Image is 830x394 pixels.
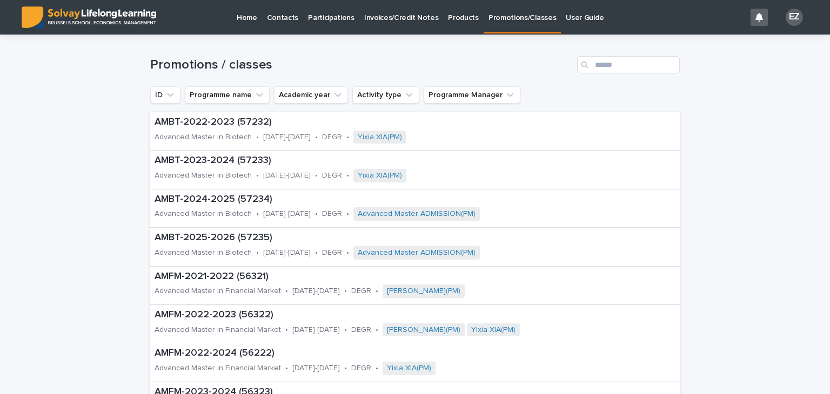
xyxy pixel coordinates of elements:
p: • [256,171,259,180]
p: [DATE]-[DATE] [292,287,340,296]
p: DEGR [322,171,342,180]
p: • [315,133,318,142]
p: Advanced Master in Biotech [155,248,252,257]
a: AMFM-2022-2023 (56322)Advanced Master in Financial Market•[DATE]-[DATE]•DEGR•[PERSON_NAME](PM) Yi... [150,305,680,343]
p: AMFM-2022-2023 (56322) [155,309,641,321]
p: [DATE]-[DATE] [263,248,311,257]
p: • [315,171,318,180]
h1: Promotions / classes [150,57,573,73]
p: Advanced Master in Financial Market [155,287,281,296]
a: Advanced Master ADMISSION(PM) [358,248,476,257]
p: Advanced Master in Biotech [155,209,252,219]
p: DEGR [351,325,371,335]
p: AMBT-2025-2026 (57235) [155,232,600,244]
p: • [344,364,347,373]
button: ID [150,86,180,104]
p: • [346,133,349,142]
p: • [346,171,349,180]
p: AMBT-2024-2025 (57234) [155,194,600,206]
a: AMFM-2022-2024 (56222)Advanced Master in Financial Market•[DATE]-[DATE]•DEGR•Yixia XIA(PM) [150,343,680,382]
p: [DATE]-[DATE] [263,133,311,142]
p: [DATE]-[DATE] [292,364,340,373]
a: [PERSON_NAME](PM) [387,287,460,296]
p: DEGR [322,209,342,219]
img: ED0IkcNQHGZZMpCVrDht [22,6,156,28]
a: AMBT-2023-2024 (57233)Advanced Master in Biotech•[DATE]-[DATE]•DEGR•Yixia XIA(PM) [150,151,680,189]
p: • [256,209,259,219]
p: DEGR [351,364,371,373]
p: Advanced Master in Financial Market [155,325,281,335]
a: AMBT-2025-2026 (57235)Advanced Master in Biotech•[DATE]-[DATE]•DEGR•Advanced Master ADMISSION(PM) [150,228,680,266]
p: Advanced Master in Biotech [155,133,252,142]
a: Yixia XIA(PM) [358,171,402,180]
p: • [344,287,347,296]
p: • [344,325,347,335]
p: • [376,325,378,335]
div: EZ [786,9,803,26]
p: [DATE]-[DATE] [263,209,311,219]
p: • [315,248,318,257]
a: AMFM-2021-2022 (56321)Advanced Master in Financial Market•[DATE]-[DATE]•DEGR•[PERSON_NAME](PM) [150,267,680,305]
p: • [346,248,349,257]
p: [DATE]-[DATE] [292,325,340,335]
button: Programme Manager [424,86,520,104]
p: Advanced Master in Biotech [155,171,252,180]
a: Yixia XIA(PM) [358,133,402,142]
a: AMBT-2022-2023 (57232)Advanced Master in Biotech•[DATE]-[DATE]•DEGR•Yixia XIA(PM) [150,112,680,151]
button: Academic year [274,86,348,104]
p: Advanced Master in Financial Market [155,364,281,373]
p: • [285,325,288,335]
a: Advanced Master ADMISSION(PM) [358,209,476,219]
p: AMBT-2023-2024 (57233) [155,155,525,167]
p: • [315,209,318,219]
a: Yixia XIA(PM) [471,325,516,335]
p: • [256,133,259,142]
p: [DATE]-[DATE] [263,171,311,180]
button: Programme name [185,86,270,104]
p: DEGR [322,248,342,257]
a: Yixia XIA(PM) [387,364,431,373]
p: DEGR [351,287,371,296]
p: • [256,248,259,257]
p: • [376,287,378,296]
p: AMFM-2021-2022 (56321) [155,271,581,283]
p: AMBT-2022-2023 (57232) [155,117,526,128]
button: Activity type [352,86,419,104]
p: • [346,209,349,219]
p: • [285,287,288,296]
p: • [376,364,378,373]
p: DEGR [322,133,342,142]
p: • [285,364,288,373]
a: AMBT-2024-2025 (57234)Advanced Master in Biotech•[DATE]-[DATE]•DEGR•Advanced Master ADMISSION(PM) [150,189,680,228]
p: AMFM-2022-2024 (56222) [155,348,558,359]
a: [PERSON_NAME](PM) [387,325,460,335]
input: Search [577,56,680,73]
